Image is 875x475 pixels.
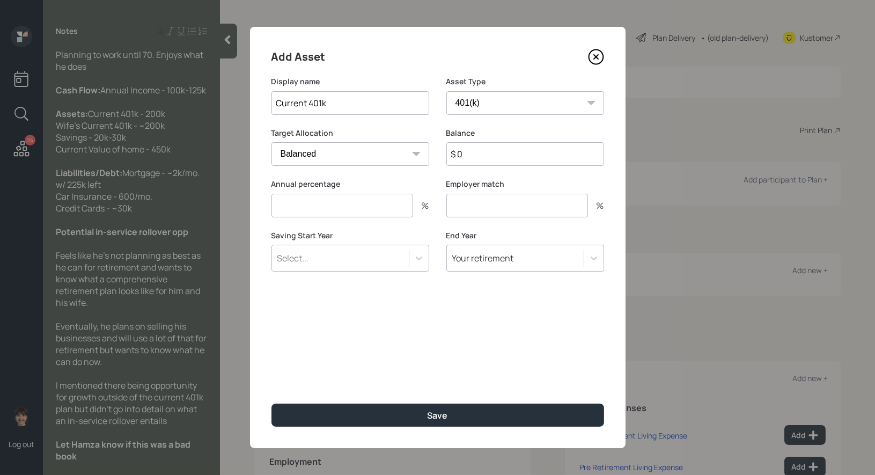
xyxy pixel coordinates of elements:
[271,128,429,138] label: Target Allocation
[446,128,604,138] label: Balance
[428,410,448,421] div: Save
[271,76,429,87] label: Display name
[271,404,604,427] button: Save
[413,201,429,210] div: %
[446,230,604,241] label: End Year
[277,252,309,264] div: Select...
[446,179,604,189] label: Employer match
[446,76,604,87] label: Asset Type
[452,252,514,264] div: Your retirement
[271,179,429,189] label: Annual percentage
[271,230,429,241] label: Saving Start Year
[271,48,326,65] h4: Add Asset
[588,201,604,210] div: %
